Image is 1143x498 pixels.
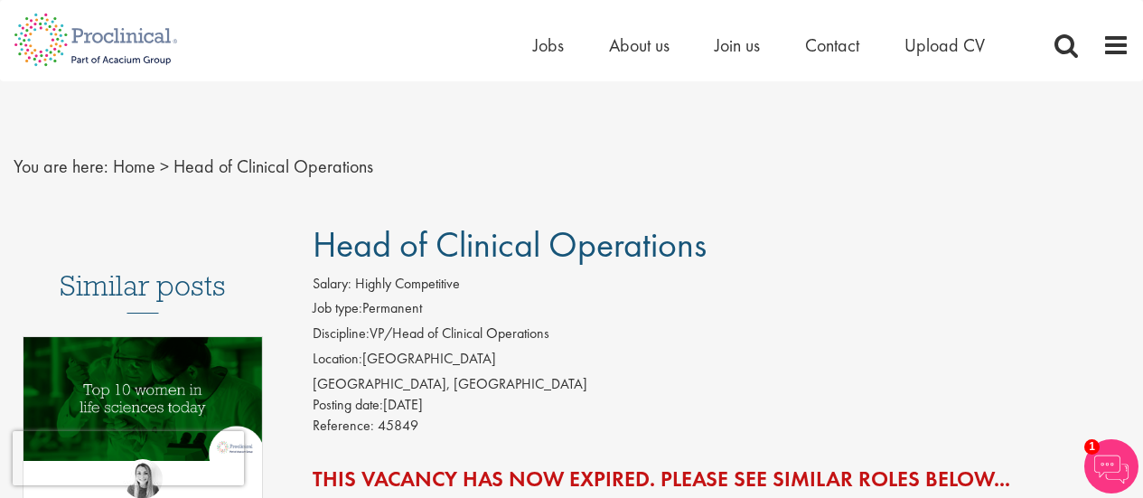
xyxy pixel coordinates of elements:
[313,298,362,319] label: Job type:
[715,33,760,57] a: Join us
[13,431,244,485] iframe: reCAPTCHA
[313,324,370,344] label: Discipline:
[14,155,108,178] span: You are here:
[805,33,859,57] a: Contact
[313,395,383,414] span: Posting date:
[313,298,1129,324] li: Permanent
[23,337,262,497] a: Link to a post
[378,416,418,435] span: 45849
[313,395,1129,416] div: [DATE]
[313,349,1129,374] li: [GEOGRAPHIC_DATA]
[113,155,155,178] a: breadcrumb link
[173,155,373,178] span: Head of Clinical Operations
[313,221,707,268] span: Head of Clinical Operations
[1084,439,1138,493] img: Chatbot
[355,274,460,293] span: Highly Competitive
[313,324,1129,349] li: VP/Head of Clinical Operations
[60,270,226,314] h3: Similar posts
[313,467,1129,491] h2: This vacancy has now expired. Please see similar roles below...
[1084,439,1100,455] span: 1
[609,33,670,57] a: About us
[904,33,985,57] a: Upload CV
[160,155,169,178] span: >
[533,33,564,57] a: Jobs
[313,416,374,437] label: Reference:
[313,374,1129,395] div: [GEOGRAPHIC_DATA], [GEOGRAPHIC_DATA]
[313,274,351,295] label: Salary:
[313,349,362,370] label: Location:
[23,337,262,461] img: Top 10 women in life sciences today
